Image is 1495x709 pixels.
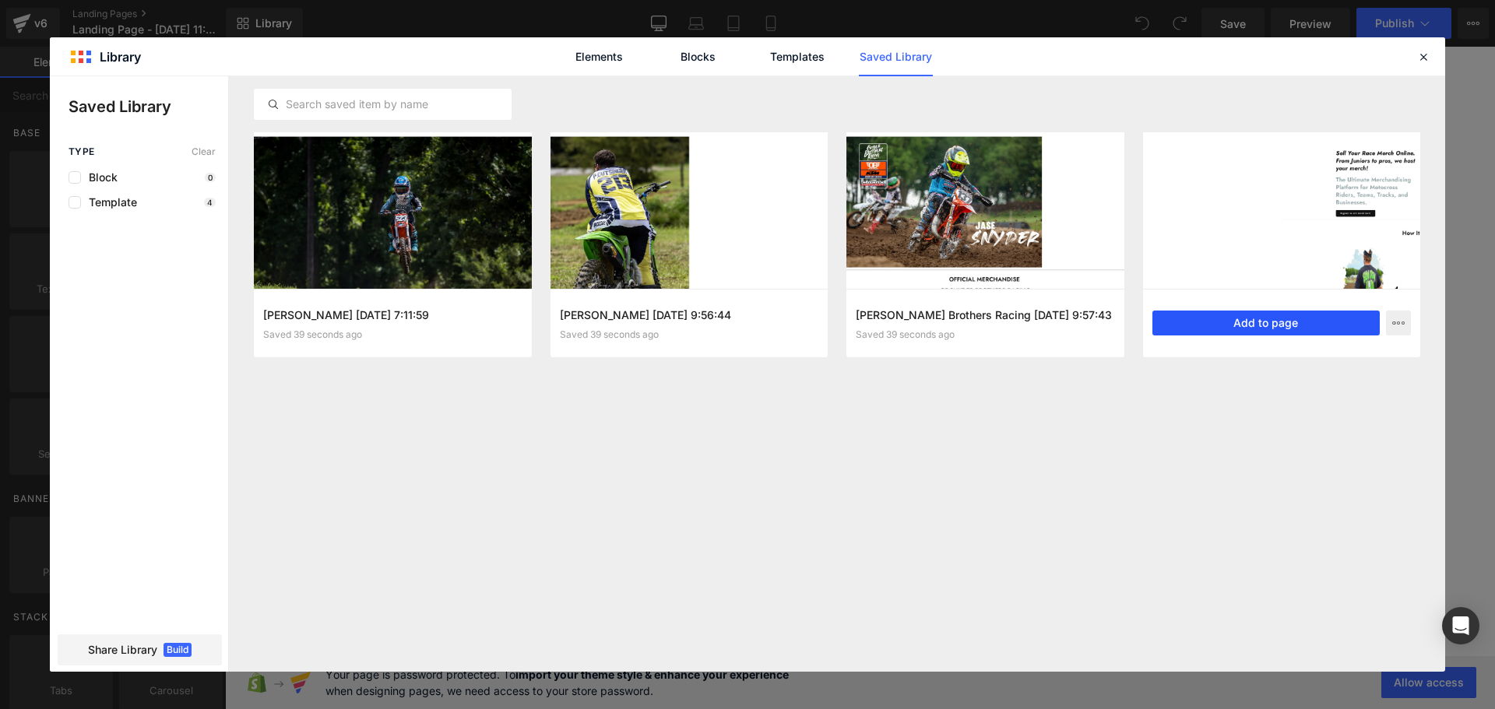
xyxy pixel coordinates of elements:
[81,196,137,209] span: Template
[192,146,216,157] span: Clear
[193,157,1078,176] p: Start building your page
[81,171,118,184] span: Block
[562,37,636,76] a: Elements
[263,307,522,323] h3: [PERSON_NAME] [DATE] 7:11:59
[193,391,1078,402] p: or Drag & Drop elements from left sidebar
[69,146,95,157] span: Type
[88,642,157,658] span: Share Library
[760,37,834,76] a: Templates
[1152,311,1381,335] button: Add to page
[856,307,1115,323] h3: [PERSON_NAME] Brothers Racing [DATE] 9:57:43
[661,37,735,76] a: Blocks
[560,307,819,323] h3: [PERSON_NAME] [DATE] 9:56:44
[856,329,1115,340] div: Saved 39 seconds ago
[1442,607,1479,644] div: Open Intercom Messenger
[205,173,216,182] p: 0
[263,329,522,340] div: Saved 39 seconds ago
[560,329,819,340] div: Saved 39 seconds ago
[859,37,933,76] a: Saved Library
[565,347,705,378] a: Explore Template
[164,643,192,657] span: Build
[255,95,511,114] input: Search saved item by name
[204,198,216,207] p: 4
[69,95,228,118] p: Saved Library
